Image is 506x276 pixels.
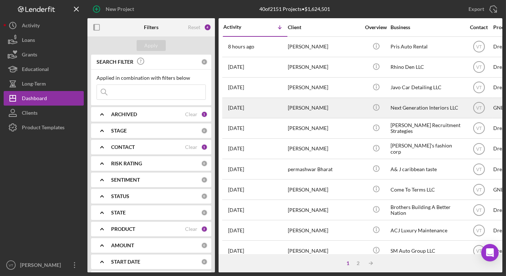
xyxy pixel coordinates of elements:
[144,24,158,30] b: Filters
[391,58,463,77] div: Rhino Den LLC
[288,119,361,138] div: [PERSON_NAME]
[137,40,166,51] button: Apply
[362,24,390,30] div: Overview
[288,221,361,240] div: [PERSON_NAME]
[201,59,208,65] div: 0
[391,180,463,199] div: Come To Terms LLC
[201,209,208,216] div: 0
[391,24,463,30] div: Business
[476,228,482,233] text: VT
[4,91,84,106] button: Dashboard
[201,127,208,134] div: 0
[22,18,40,35] div: Activity
[288,24,361,30] div: Client
[201,193,208,200] div: 0
[228,228,244,233] time: 2025-08-18 20:39
[201,242,208,249] div: 0
[391,98,463,118] div: Next Generation Interiors LLC
[22,47,37,64] div: Grants
[228,187,244,193] time: 2025-08-19 22:13
[228,105,244,111] time: 2025-08-21 20:48
[111,226,135,232] b: PRODUCT
[288,241,361,260] div: [PERSON_NAME]
[476,126,482,131] text: VT
[476,106,482,111] text: VT
[185,226,197,232] div: Clear
[97,59,133,65] b: SEARCH FILTER
[468,2,484,16] div: Export
[4,76,84,91] button: Long-Term
[111,193,129,199] b: STATUS
[22,76,46,93] div: Long-Term
[288,139,361,158] div: [PERSON_NAME]
[4,106,84,120] button: Clients
[9,263,13,267] text: VT
[476,65,482,70] text: VT
[4,258,84,272] button: VT[PERSON_NAME]
[476,85,482,90] text: VT
[22,91,47,107] div: Dashboard
[391,241,463,260] div: SM Auto Group LLC
[201,226,208,232] div: 2
[185,111,197,117] div: Clear
[4,47,84,62] a: Grants
[201,144,208,150] div: 1
[223,24,255,30] div: Activity
[228,166,244,172] time: 2025-08-20 18:08
[288,78,361,97] div: [PERSON_NAME]
[4,18,84,33] button: Activity
[4,120,84,135] button: Product Templates
[228,207,244,213] time: 2025-08-19 11:48
[476,44,482,50] text: VT
[476,249,482,254] text: VT
[201,160,208,167] div: 0
[391,119,463,138] div: [PERSON_NAME] Recruitment Strategies
[465,24,493,30] div: Contact
[111,210,126,216] b: STATE
[111,177,140,183] b: SENTIMENT
[288,180,361,199] div: [PERSON_NAME]
[22,120,64,137] div: Product Templates
[391,78,463,97] div: Javo Car Detailing LLC
[476,187,482,192] text: VT
[228,248,244,254] time: 2025-08-18 14:13
[391,200,463,220] div: Brothers Building A Better Nation
[111,243,134,248] b: AMOUNT
[97,75,206,81] div: Applied in combination with filters below
[18,258,66,274] div: [PERSON_NAME]
[228,44,254,50] time: 2025-08-25 03:53
[461,2,502,16] button: Export
[22,62,49,78] div: Educational
[288,98,361,118] div: [PERSON_NAME]
[391,37,463,56] div: Pris Auto Rental
[204,24,211,31] div: 4
[228,125,244,131] time: 2025-08-20 22:25
[4,33,84,47] button: Loans
[201,177,208,183] div: 0
[201,259,208,265] div: 0
[185,144,197,150] div: Clear
[288,159,361,179] div: permashwar Bharat
[111,161,142,166] b: RISK RATING
[4,62,84,76] button: Educational
[111,259,140,265] b: START DATE
[111,144,135,150] b: CONTACT
[87,2,141,16] button: New Project
[188,24,200,30] div: Reset
[111,128,127,134] b: STAGE
[106,2,134,16] div: New Project
[391,139,463,158] div: [PERSON_NAME]'s fashion corp
[476,208,482,213] text: VT
[22,106,38,122] div: Clients
[22,33,35,49] div: Loans
[260,6,330,12] div: 40 of 2151 Projects • $1,624,501
[476,146,482,151] text: VT
[288,37,361,56] div: [PERSON_NAME]
[111,111,137,117] b: ARCHIVED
